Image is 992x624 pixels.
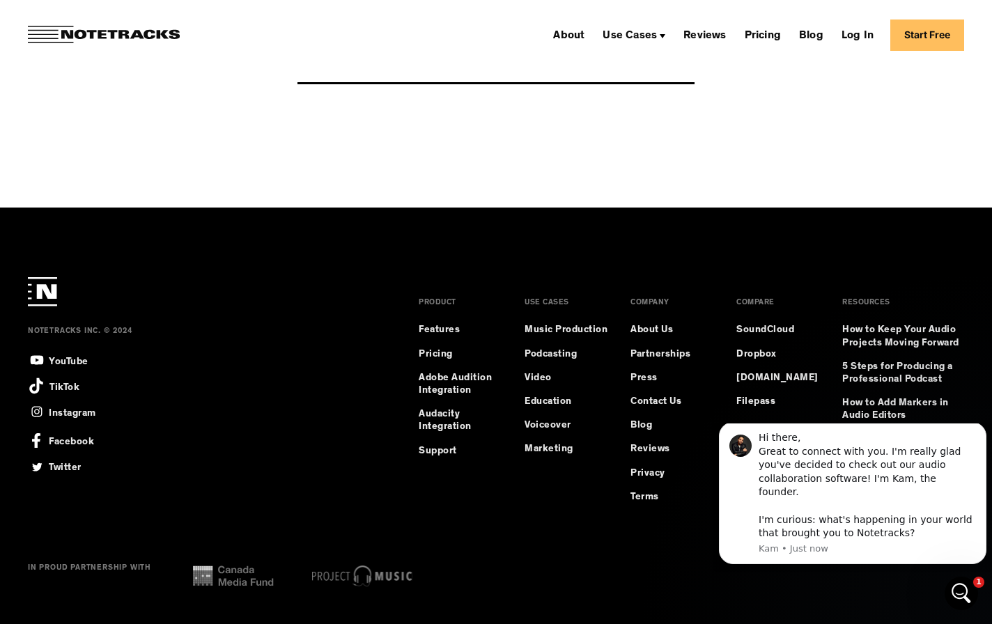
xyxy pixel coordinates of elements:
div: Use Cases [603,31,657,42]
a: Marketing [525,443,573,455]
span: 1 [973,577,984,588]
div: Twitter [49,458,82,474]
a: Support [419,445,457,458]
a: [DOMAIN_NAME] [736,372,819,384]
div: Instagram [49,404,96,420]
a: Adobe Audition Integration [419,372,502,397]
a: Pricing [419,348,453,361]
a: Audacity Integration [419,408,502,433]
img: cana media fund logo [193,565,274,586]
a: Pricing [739,24,786,46]
a: Dropbox [736,348,777,361]
a: Education [525,396,572,408]
div: Hi there, Great to connect with you. I'm really glad you've decided to check out our audio collab... [45,8,263,117]
div: COMPARE [736,299,775,324]
a: Reviews [630,443,670,455]
a: Terms [630,491,659,504]
a: Reviews [678,24,731,46]
a: TikTok [28,377,79,394]
img: Profile image for Kam [16,11,38,33]
a: About [548,24,590,46]
div: Message content [45,8,263,117]
img: project music logo [312,565,412,586]
div: RESOURCES [842,299,890,324]
a: How to Keep Your Audio Projects Moving Forward [842,324,964,349]
div: NOTETRACKS INC. © 2024 [28,327,359,351]
a: Press [630,372,658,384]
a: SoundCloud [736,324,794,336]
div: Facebook [49,429,94,448]
div: USE CASES [525,299,569,324]
a: Blog [630,419,652,432]
p: Message from Kam, sent Just now [45,119,263,132]
a: Video [525,372,552,384]
div: PRODUCT [419,299,456,324]
a: About Us [630,324,673,336]
a: Instagram [28,403,96,421]
a: Music Production [525,324,607,336]
a: Contact Us [630,396,681,408]
a: Partnerships [630,348,690,361]
a: Blog [793,24,829,46]
div: TikTok [49,378,79,394]
a: 5 Steps for Producing a Professional Podcast [842,361,964,386]
a: Start Free [890,19,964,51]
div: Use Cases [597,24,671,46]
iframe: Intercom notifications message [713,423,992,572]
a: Twitter [28,458,82,476]
a: Features [419,324,460,336]
a: Log In [836,24,879,46]
a: How to Add Markers in Audio Editors [842,397,964,422]
a: Podcasting [525,348,577,361]
a: Filepass [736,396,775,408]
a: YouTube [28,351,88,369]
iframe: Intercom live chat [945,577,978,610]
div: YouTube [49,352,88,368]
a: Voiceover [525,419,571,432]
div: COMPANY [630,299,669,324]
a: Facebook [28,429,94,448]
a: Privacy [630,467,665,480]
div: IN PROUD PARTNERSHIP WITH [28,564,151,588]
